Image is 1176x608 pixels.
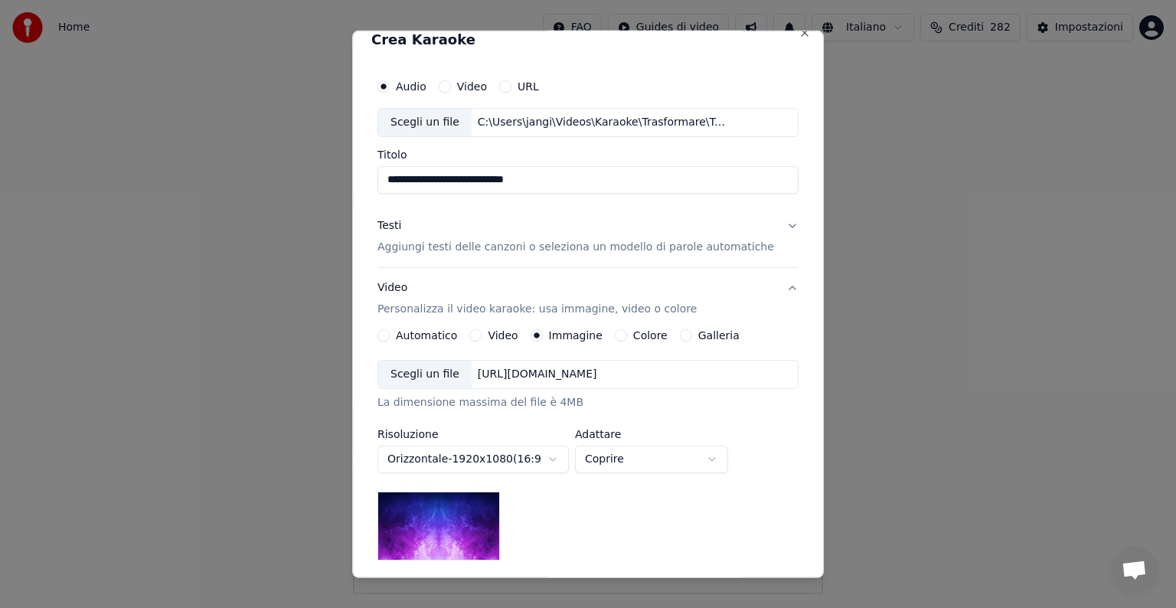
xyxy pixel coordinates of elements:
label: Video [488,330,518,341]
div: C:\Users\jangi\Videos\Karaoke\Trasformare\Tracce\Tiromancino\Molo 4 - Tiromancino - Karaoke.mp3 [472,115,732,130]
label: Risoluzione [377,429,569,440]
label: Audio [396,81,426,92]
div: La dimensione massima del file è 4MB [377,395,799,410]
label: Adattare [575,429,728,440]
button: VideoPersonalizza il video karaoke: usa immagine, video o colore [377,268,799,329]
label: Galleria [698,330,740,341]
div: [URL][DOMAIN_NAME] [472,367,603,382]
h2: Crea Karaoke [371,33,805,47]
div: Scegli un file [378,109,472,136]
div: Testi [377,218,401,234]
label: Immagine [549,330,603,341]
label: URL [518,81,539,92]
label: Video [457,81,487,92]
label: Automatico [396,330,457,341]
button: TestiAggiungi testi delle canzoni o seleziona un modello di parole automatiche [377,206,799,267]
div: Video [377,280,697,317]
label: Colore [633,330,668,341]
label: Titolo [377,149,799,160]
p: Aggiungi testi delle canzoni o seleziona un modello di parole automatiche [377,240,774,255]
div: Scegli un file [378,361,472,388]
p: Personalizza il video karaoke: usa immagine, video o colore [377,302,697,317]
